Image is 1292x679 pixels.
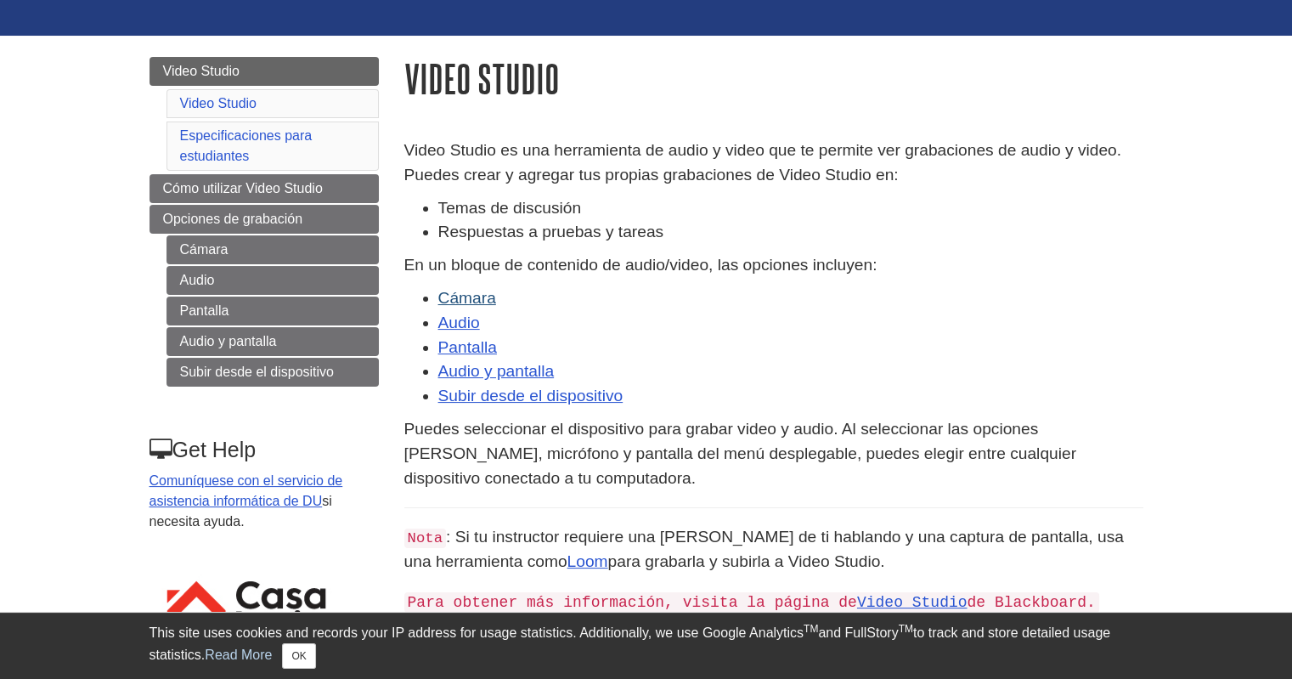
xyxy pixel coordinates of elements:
[150,623,1143,669] div: This site uses cookies and records your IP address for usage statistics. Additionally, we use Goo...
[404,417,1143,490] p: Puedes seleccionar el dispositivo para grabar video y audio. Al seleccionar las opciones [PERSON_...
[205,648,272,662] a: Read More
[166,327,379,356] a: Audio y pantalla
[150,438,377,462] h3: Get Help
[163,181,323,195] span: Cómo utilizar Video Studio
[150,174,379,203] a: Cómo utilizar Video Studio
[404,253,1143,278] p: En un bloque de contenido de audio/video, las opciones incluyen:
[282,643,315,669] button: Close
[438,196,1143,221] li: Temas de discusión
[163,212,303,226] span: Opciones de grabación
[567,552,607,570] a: Loom
[438,362,555,380] a: Audio y pantalla
[166,266,379,295] a: Audio
[180,96,257,110] a: Video Studio
[166,358,379,387] a: Subir desde el dispositivo
[150,57,379,86] a: Video Studio
[438,289,496,307] a: Cámara
[438,387,623,405] a: Subir desde el dispositivo
[404,592,1099,613] code: Para obtener más información, visita la página de de Blackboard.
[438,338,497,356] a: Pantalla
[180,128,313,163] a: Especificaciones para estudiantes
[404,139,1143,188] p: Video Studio es una herramienta de audio y video que te permite ver grabaciones de audio y video....
[166,235,379,264] a: Cámara
[804,623,818,635] sup: TM
[150,473,343,508] a: Comuníquese con el servicio de asistencia informática de DU
[150,471,377,532] p: si necesita ayuda.
[150,205,379,234] a: Opciones de grabación
[438,220,1143,245] li: Respuestas a pruebas y tareas
[404,57,1143,100] h1: Video Studio
[857,594,968,611] a: Video Studio
[166,297,379,325] a: Pantalla
[404,525,1143,574] p: : Si tu instructor requiere una [PERSON_NAME] de ti hablando y una captura de pantalla, usa una h...
[404,529,446,548] code: Nota
[899,623,913,635] sup: TM
[438,314,480,331] a: Audio
[163,64,240,78] span: Video Studio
